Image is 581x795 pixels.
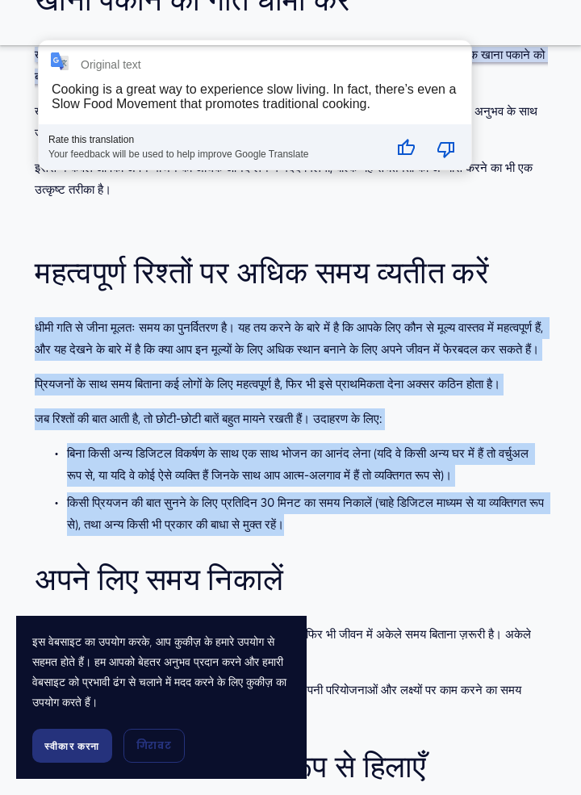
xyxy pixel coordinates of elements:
[67,446,532,483] font: बिना किसी अन्य डिजिटल विकर्षण के साथ एक साथ भोजन का आनंद लेना (यदि वे किसी अन्य घर में हैं तो वर्...
[35,47,548,84] font: खाना पकाना धीमी गति से जीने का एक शानदार तरीका है। दरअसल, एक स्लो फ़ूड मूवमेंट भी है जो पारंपरिक ...
[136,739,172,752] font: गिरावट
[35,160,536,197] font: इससे न केवल आपको अपने भोजन का अधिक आनंद लेने में मदद मिलेगी, बल्कि यह सचेतनता का अभ्यास करने का भ...
[35,411,382,426] font: जब रिश्तों की बात आती है, तो छोटी-छोटी बातें बहुत मायने रखती हैं। उदाहरण के लिए:
[48,145,382,160] div: Your feedback will be used to help improve Google Translate
[35,560,283,598] font: अपने लिए समय निकालें
[123,729,185,763] button: गिरावट
[35,253,489,291] font: महत्वपूर्ण रिश्तों पर अधिक समय व्यतीत करें
[35,320,546,357] font: धीमी गति से जीना मूलतः समय का पुनर्वितरण है। यह तय करने के बारे में है कि आपके लिए कौन से मूल्य व...
[387,129,425,168] button: Good translation
[32,729,112,763] button: स्वीकार करना
[48,134,382,145] div: Rate this translation
[44,740,100,752] font: स्वीकार करना
[35,747,426,785] font: अपने शरीर को नियमित रूप से हिलाएँ
[35,376,500,391] font: प्रियजनों के साथ समय बिताना कई लोगों के लिए महत्वपूर्ण है, फिर भी इसे प्राथमिकता देना अक्सर कठिन ...
[35,103,541,140] font: खाना पकाने के लिए धीमी गति से प्रयास करें और भोजन की सराहना करें - बनावट, स्वाद और गंध के संवेदी ...
[52,82,456,111] div: Cooking is a great way to experience slow living. In fact, there’s even a Slow Food Movement that...
[427,129,466,168] button: Poor translation
[32,635,286,709] font: इस वेबसाइट का उपयोग करके, आप कुकीज़ के हमारे उपयोग से सहमत होते हैं। हम आपको बेहतर अनुभव प्रदान क...
[16,616,307,779] section: कुकी बैनर
[67,495,547,532] font: किसी प्रियजन की बात सुनने के लिए प्रतिदिन 30 मिनट का समय निकालें (चाहे डिजिटल माध्यम से या व्यक्त...
[81,58,141,71] div: Original text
